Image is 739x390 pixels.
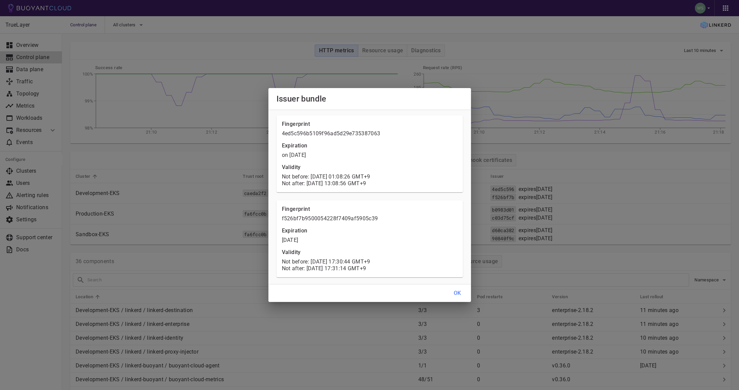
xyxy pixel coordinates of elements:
[282,121,457,128] h4: Fingerprint
[311,173,370,180] span: Thu, 10 Jul 2025 16:08:26 UTC
[276,94,326,104] span: Issuer bundle
[454,290,461,297] h4: OK
[282,246,457,256] h4: Validity
[282,215,457,222] p: f526bf7b9500054228f7409af5905c39
[282,180,457,187] p: Not after:
[447,287,468,299] button: OK
[282,225,457,234] h4: Expiration
[282,161,457,171] h4: Validity
[282,140,457,149] h4: Expiration
[307,265,366,272] span: Wed, 24 Sep 2025 08:31:14 UTC
[307,180,366,187] span: Fri, 09 Jan 2026 04:08:56 UTC
[282,237,298,243] relative-time: [DATE]
[282,173,457,180] p: Not before:
[311,258,370,265] span: Mon, 25 Aug 2025 08:30:44 UTC
[282,152,306,158] relative-time: on [DATE]
[282,206,457,213] h4: Fingerprint
[282,265,457,272] p: Not after:
[282,258,457,265] p: Not before:
[282,130,457,137] p: 4ed5c596b5109f96ad5d29e735387063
